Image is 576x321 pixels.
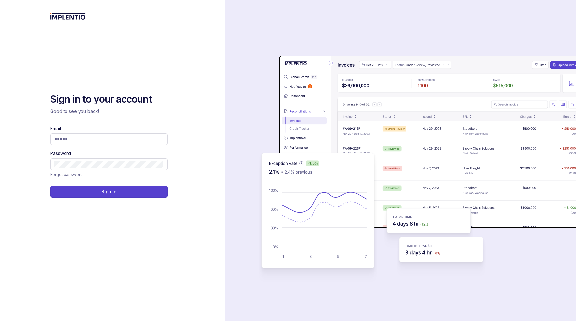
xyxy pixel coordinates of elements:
[50,186,168,198] button: Sign In
[50,93,168,106] h2: Sign in to your account
[101,188,117,195] p: Sign In
[50,108,168,115] p: Good to see you back!
[50,150,71,157] label: Password
[50,125,61,132] label: Email
[50,171,82,178] p: Forgot password
[50,13,86,20] img: logo
[50,171,82,178] a: Link Forgot password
